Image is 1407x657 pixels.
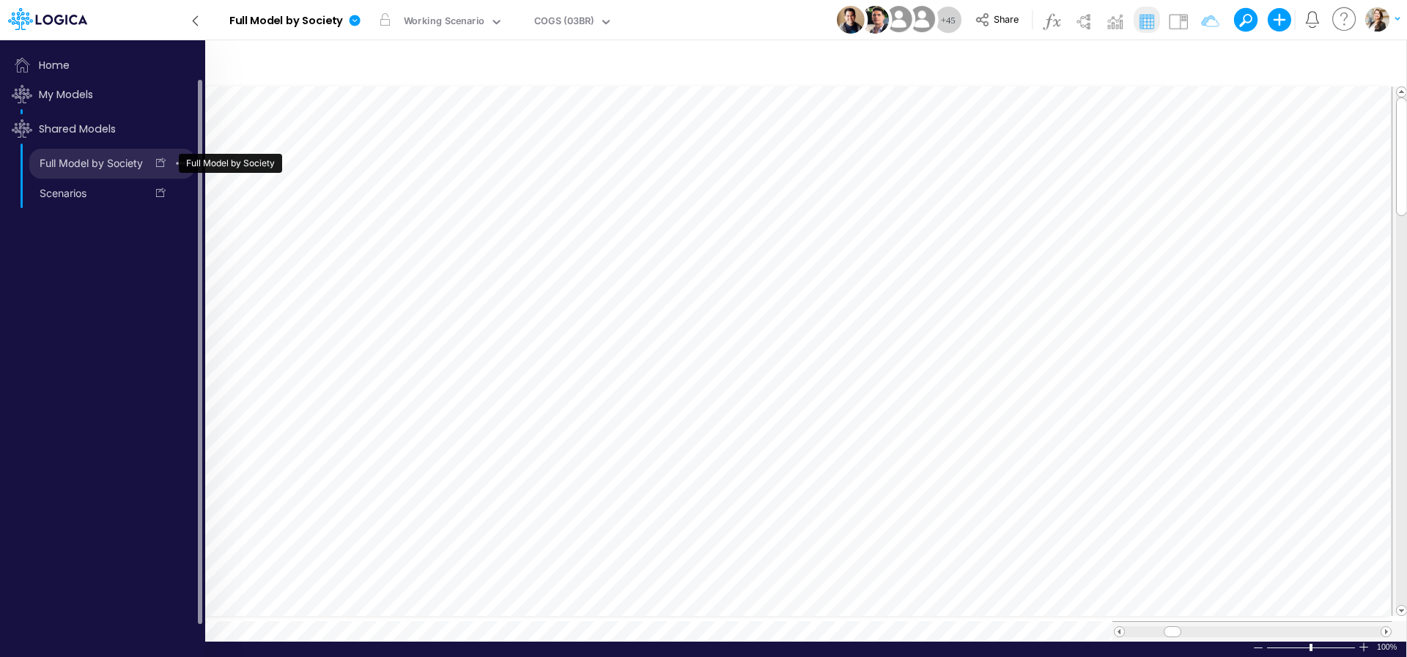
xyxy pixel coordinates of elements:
[1304,11,1321,28] a: Notifications
[404,14,485,31] div: Working Scenario
[861,6,889,34] img: User Image Icon
[29,182,146,205] a: Scenarios
[941,15,956,25] span: + 45
[837,6,865,34] img: User Image Icon
[1377,642,1399,653] span: 100%
[1358,642,1370,653] div: Zoom In
[1252,642,1264,653] div: Zoom Out
[882,3,915,36] img: User Image Icon
[968,9,1029,31] button: Share
[1377,642,1399,653] div: Zoom level
[905,3,938,36] img: User Image Icon
[1266,642,1358,653] div: Zoom
[29,152,146,175] a: Full Model by Society
[6,51,204,80] span: Home
[13,46,1087,76] input: Type a title here
[1310,644,1312,651] div: Zoom
[6,114,204,144] span: Click to sort models list by update time order
[6,80,204,109] span: Click to sort models list by update time order
[994,13,1019,24] span: Share
[229,15,343,28] b: Full Model by Society
[179,154,282,173] div: Full Model by Society
[534,14,594,31] div: COGS (03BR)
